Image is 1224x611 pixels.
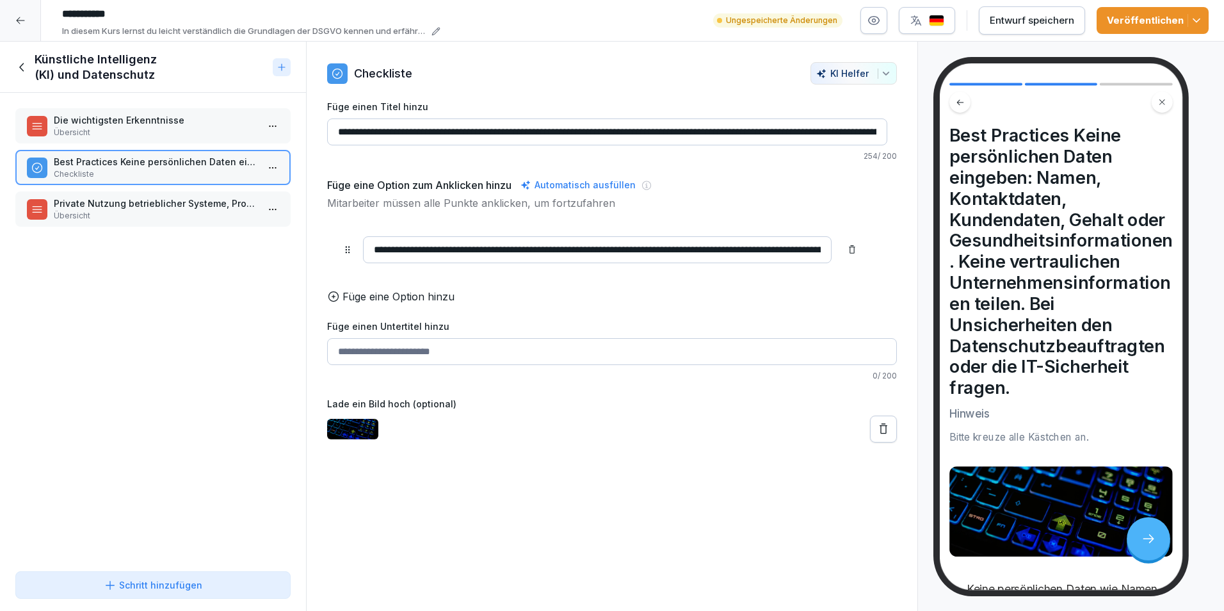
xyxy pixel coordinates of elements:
div: Entwurf speichern [990,13,1074,28]
div: Private Nutzung betrieblicher Systeme, Programme, Datenträger oder GeräteÜbersicht [15,191,291,227]
h5: Füge eine Option zum Anklicken hinzu [327,177,511,193]
label: Füge einen Titel hinzu [327,100,897,113]
h4: Best Practices Keine persönlichen Daten eingeben: Namen, Kontaktdaten, Kundendaten, Gehalt oder G... [949,125,1173,398]
p: Private Nutzung betrieblicher Systeme, Programme, Datenträger oder Geräte [54,197,257,210]
p: Checkliste [54,168,257,180]
p: Mitarbeiter müssen alle Punkte anklicken, um fortzufahren [327,195,897,211]
button: Entwurf speichern [979,6,1085,35]
label: Füge einen Untertitel hinzu [327,320,897,333]
img: g5qwk1hxgrah65tibe4k4e5z.png [949,466,1173,557]
p: Ungespeicherte Änderungen [726,15,837,26]
img: de.svg [929,15,944,27]
p: Übersicht [54,127,257,138]
button: Veröffentlichen [1097,7,1209,34]
div: Automatisch ausfüllen [518,177,638,193]
p: Best Practices Keine persönlichen Daten eingeben: Namen, Kontaktdaten, Kundendaten, Gehalt oder G... [54,155,257,168]
p: Füge eine Option hinzu [342,289,455,304]
p: In diesem Kurs lernst du leicht verständlich die Grundlagen der DSGVO kennen und erfährst, wie du... [62,25,428,38]
div: Veröffentlichen [1107,13,1198,28]
p: Checkliste [354,65,412,82]
h1: Künstliche Intelligenz (KI) und Datenschutz [35,52,268,83]
div: KI Helfer [816,68,891,79]
div: Schritt hinzufügen [104,578,202,592]
button: KI Helfer [810,62,897,85]
img: g5qwk1hxgrah65tibe4k4e5z.png [327,419,378,439]
p: Hinweis [949,406,1173,422]
p: 0 / 200 [327,370,897,382]
p: Übersicht [54,210,257,222]
div: Best Practices Keine persönlichen Daten eingeben: Namen, Kontaktdaten, Kundendaten, Gehalt oder G... [15,150,291,185]
p: Die wichtigsten Erkenntnisse [54,113,257,127]
label: Lade ein Bild hoch (optional) [327,397,897,411]
div: Bitte kreuze alle Kästchen an. [949,429,1173,444]
button: Schritt hinzufügen [15,571,291,599]
div: Die wichtigsten ErkenntnisseÜbersicht [15,108,291,143]
p: 254 / 200 [327,151,897,162]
